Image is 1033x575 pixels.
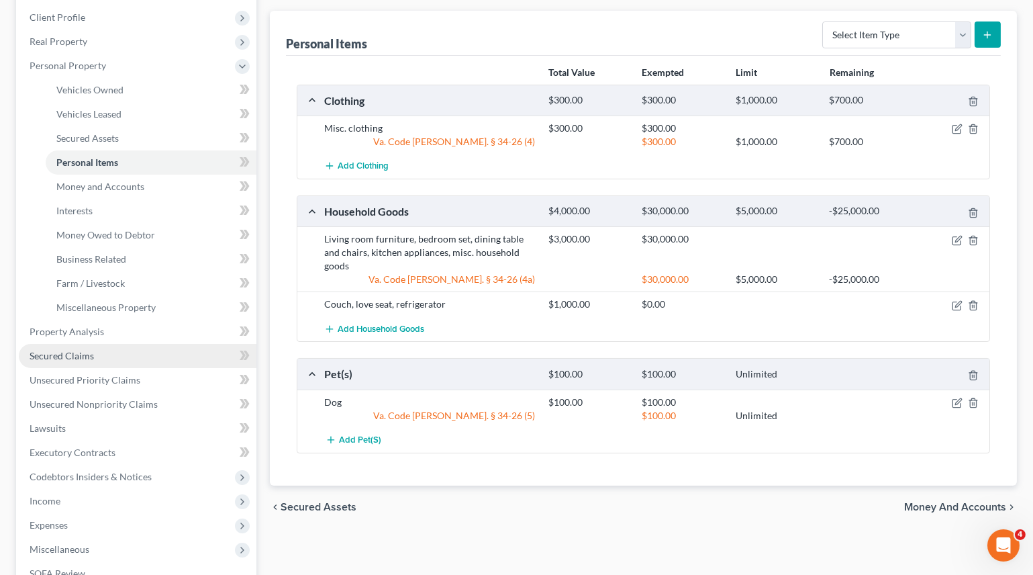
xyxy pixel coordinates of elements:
span: Add Household Goods [338,324,424,335]
div: Dog [317,396,542,409]
div: $5,000.00 [729,205,822,218]
div: $30,000.00 [635,232,728,246]
a: Money Owed to Debtor [46,223,256,247]
div: Va. Code [PERSON_NAME]. § 34-26 (5) [317,409,542,423]
div: $300.00 [542,122,635,135]
strong: Exempted [642,67,684,78]
span: Interests [56,205,93,216]
div: Va. Code [PERSON_NAME]. § 34-26 (4) [317,135,542,148]
div: Living room furniture, bedroom set, dining table and chairs, kitchen appliances, misc. household ... [317,232,542,273]
div: $30,000.00 [635,205,728,218]
span: Unsecured Priority Claims [30,374,140,386]
span: 4 [1015,529,1026,540]
i: chevron_right [1006,502,1017,513]
strong: Limit [736,67,757,78]
span: Executory Contracts [30,447,115,458]
div: $0.00 [635,298,728,311]
span: Personal Property [30,60,106,71]
a: Money and Accounts [46,175,256,199]
strong: Total Value [548,67,595,78]
a: Secured Assets [46,126,256,150]
span: Unsecured Nonpriority Claims [30,398,158,410]
div: Pet(s) [317,367,542,381]
div: Unlimited [729,409,822,423]
div: $1,000.00 [729,94,822,107]
span: Personal Items [56,157,118,168]
span: Money and Accounts [56,181,144,192]
button: Add Pet(s) [324,428,383,453]
a: Miscellaneous Property [46,296,256,320]
div: Clothing [317,93,542,107]
a: Farm / Livestock [46,271,256,296]
span: Farm / Livestock [56,277,125,289]
a: Vehicles Leased [46,102,256,126]
span: Codebtors Insiders & Notices [30,471,152,482]
div: $5,000.00 [729,273,822,286]
div: $300.00 [635,94,728,107]
div: $4,000.00 [542,205,635,218]
a: Property Analysis [19,320,256,344]
span: Money and Accounts [904,502,1006,513]
div: $100.00 [542,396,635,409]
strong: Remaining [830,67,874,78]
div: Misc. clothing [317,122,542,135]
button: Add Household Goods [324,316,424,341]
div: -$25,000.00 [822,273,916,286]
span: Secured Claims [30,350,94,361]
span: Expenses [30,519,68,531]
a: Vehicles Owned [46,78,256,102]
div: $300.00 [635,122,728,135]
span: Secured Assets [281,502,356,513]
div: $100.00 [635,368,728,381]
span: Vehicles Leased [56,108,121,120]
span: Add Pet(s) [339,435,381,445]
span: Miscellaneous Property [56,302,156,313]
div: $100.00 [635,396,728,409]
div: $3,000.00 [542,232,635,246]
div: Personal Items [286,36,367,52]
span: Client Profile [30,11,85,23]
span: Secured Assets [56,132,119,144]
a: Lawsuits [19,416,256,441]
a: Secured Claims [19,344,256,368]
span: Add Clothing [338,161,389,172]
i: chevron_left [270,502,281,513]
span: Business Related [56,253,126,265]
div: -$25,000.00 [822,205,916,218]
span: Income [30,495,60,506]
button: Money and Accounts chevron_right [904,502,1017,513]
a: Personal Items [46,150,256,175]
span: Property Analysis [30,326,104,337]
div: $100.00 [635,409,728,423]
a: Business Related [46,247,256,271]
button: Add Clothing [324,154,389,179]
span: Miscellaneous [30,543,89,555]
a: Interests [46,199,256,223]
iframe: Intercom live chat [987,529,1020,562]
a: Unsecured Nonpriority Claims [19,392,256,416]
div: Household Goods [317,204,542,218]
a: Unsecured Priority Claims [19,368,256,392]
span: Money Owed to Debtor [56,229,155,240]
div: $30,000.00 [635,273,728,286]
div: $100.00 [542,368,635,381]
button: chevron_left Secured Assets [270,502,356,513]
div: $700.00 [822,135,916,148]
div: $1,000.00 [729,135,822,148]
div: $1,000.00 [542,298,635,311]
div: Va. Code [PERSON_NAME]. § 34-26 (4a) [317,273,542,286]
div: Unlimited [729,368,822,381]
div: $300.00 [635,135,728,148]
span: Lawsuits [30,423,66,434]
span: Vehicles Owned [56,84,124,95]
div: $700.00 [822,94,916,107]
div: $300.00 [542,94,635,107]
a: Executory Contracts [19,441,256,465]
span: Real Property [30,36,87,47]
div: Couch, love seat, refrigerator [317,298,542,311]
